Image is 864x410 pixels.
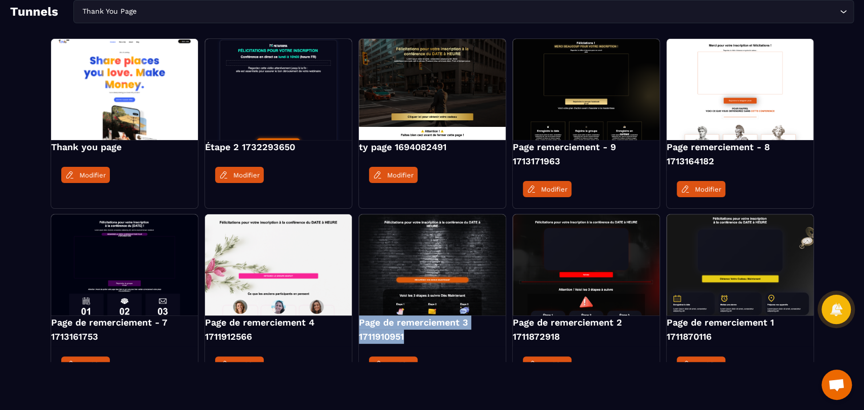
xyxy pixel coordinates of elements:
a: Modifier [215,167,264,183]
span: Modifier [541,361,567,369]
img: image [667,214,813,315]
h4: Page de remerciement - 7 1713161753 [51,315,198,344]
img: image [513,214,660,315]
span: Modifier [79,171,106,179]
a: Modifier [61,356,110,373]
a: Modifier [677,181,725,197]
img: image [51,214,198,315]
h4: Thank you page [51,140,198,154]
img: image [205,214,352,315]
a: Modifier [369,167,418,183]
h4: Étape 2 1732293650 [205,140,352,154]
a: Modifier [215,356,264,373]
h4: Page de remerciement 4 1711912566 [205,315,352,344]
span: Modifier [387,171,414,179]
a: Modifier [677,356,725,373]
h4: Page remerciement - 8 1713164182 [667,140,813,168]
a: Modifier [61,167,110,183]
h4: Page de remerciement 2 1711872918 [513,315,660,344]
span: Modifier [695,186,721,193]
img: image [205,39,352,140]
span: Modifier [233,361,260,369]
h4: ty page 1694082491 [359,140,506,154]
h4: Page de remerciement 3 1711910951 [359,315,506,344]
h4: Page de remerciement 1 1711870116 [667,315,813,344]
span: Modifier [695,361,721,369]
span: Thank You Page [80,6,139,17]
h2: Tunnels [10,2,58,22]
a: Modifier [369,356,418,373]
span: Modifier [233,171,260,179]
img: image [359,214,506,315]
img: image [667,39,813,140]
a: Modifier [523,356,571,373]
span: Modifier [79,361,106,369]
span: Modifier [541,186,567,193]
h4: Page remerciement - 9 1713171963 [513,140,660,168]
a: Modifier [523,181,571,197]
img: image [359,39,506,140]
img: image [51,39,198,140]
input: Search for option [139,6,837,17]
span: Modifier [387,361,414,369]
div: Mở cuộc trò chuyện [821,370,852,400]
img: image [513,39,660,140]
